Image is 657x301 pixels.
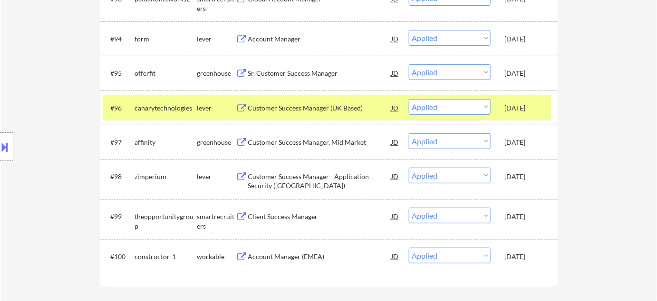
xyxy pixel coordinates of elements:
[390,99,400,116] div: JD
[390,208,400,225] div: JD
[248,172,391,191] div: Customer Success Manager - Application Security ([GEOGRAPHIC_DATA])
[504,252,546,261] div: [DATE]
[197,252,236,261] div: workable
[135,252,197,261] div: constructor-1
[197,34,236,44] div: lever
[390,248,400,265] div: JD
[390,64,400,81] div: JD
[248,103,391,113] div: Customer Success Manager (UK Based)
[110,34,127,44] div: #94
[504,138,546,147] div: [DATE]
[504,34,546,44] div: [DATE]
[504,103,546,113] div: [DATE]
[504,172,546,181] div: [DATE]
[135,34,197,44] div: form
[390,168,400,185] div: JD
[390,30,400,47] div: JD
[248,212,391,221] div: Client Success Manager
[197,172,236,181] div: lever
[197,138,236,147] div: greenhouse
[197,212,236,231] div: smartrecruiters
[504,212,546,221] div: [DATE]
[248,34,391,44] div: Account Manager
[390,133,400,150] div: JD
[110,252,127,261] div: #100
[197,69,236,78] div: greenhouse
[248,69,391,78] div: Sr. Customer Success Manager
[504,69,546,78] div: [DATE]
[197,103,236,113] div: lever
[248,252,391,261] div: Account Manager (EMEA)
[248,138,391,147] div: Customer Success Manager, Mid Market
